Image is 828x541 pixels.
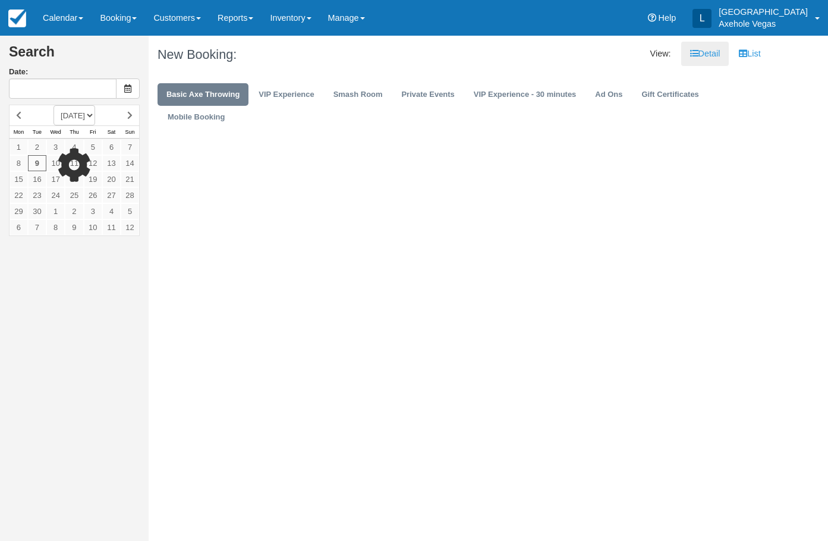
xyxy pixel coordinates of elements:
label: Date: [9,67,140,78]
a: VIP Experience - 30 minutes [465,83,585,106]
li: View: [641,42,680,66]
h1: New Booking: [158,48,450,62]
h2: Search [9,45,140,67]
i: Help [648,14,656,22]
a: Ad Ons [586,83,631,106]
a: Smash Room [325,83,392,106]
a: Private Events [392,83,463,106]
div: L [692,9,711,28]
a: Detail [681,42,729,66]
a: 9 [28,155,46,171]
a: List [730,42,769,66]
p: Axehole Vegas [719,18,808,30]
a: Basic Axe Throwing [158,83,248,106]
a: Gift Certificates [632,83,707,106]
a: VIP Experience [250,83,323,106]
span: Help [659,13,676,23]
a: Mobile Booking [159,106,234,129]
p: [GEOGRAPHIC_DATA] [719,6,808,18]
img: checkfront-main-nav-mini-logo.png [8,10,26,27]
